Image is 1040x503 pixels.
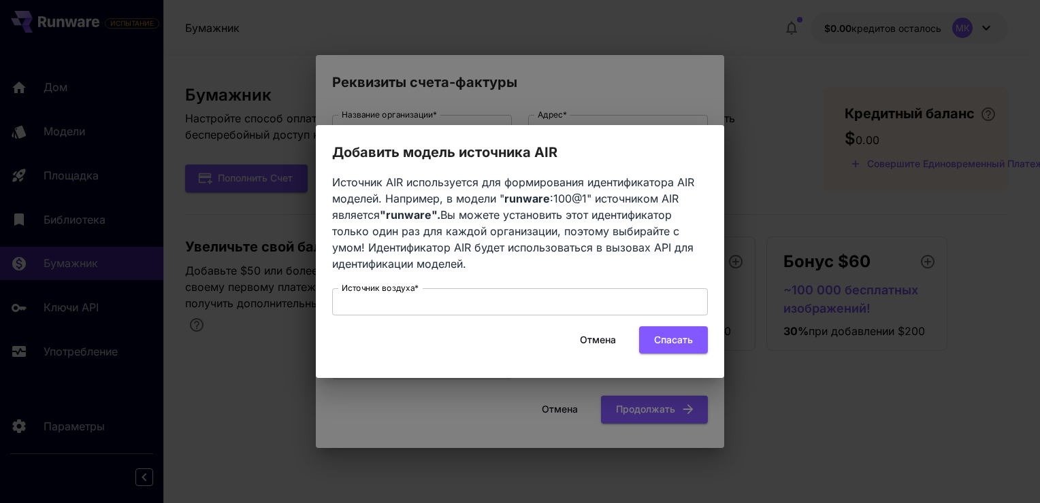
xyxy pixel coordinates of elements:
b: "runware". [380,208,440,222]
span: Источник AIR используется для формирования идентификатора AIR моделей. Например, в модели " :100@... [332,175,694,271]
b: runware [504,192,550,205]
h2: Добавить модель источника AIR [316,125,724,163]
button: Отмена [567,326,628,354]
label: Источник воздуха [342,282,419,294]
button: Спасать [639,326,708,354]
